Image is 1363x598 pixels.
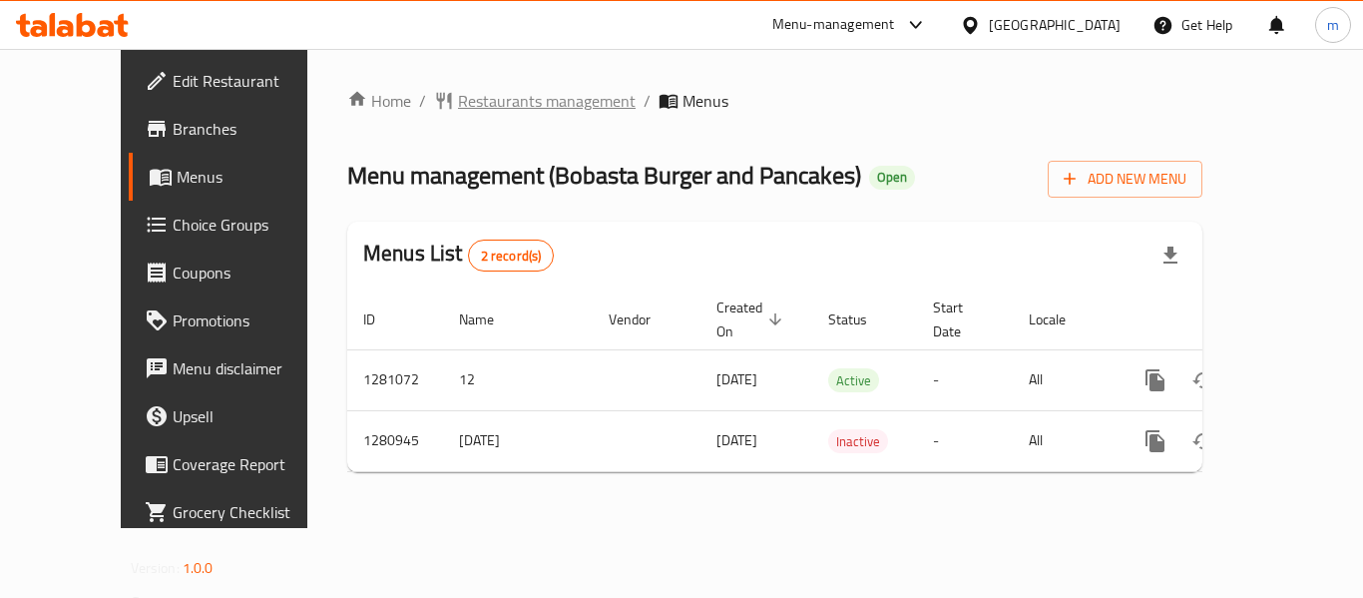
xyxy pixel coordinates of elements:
span: ID [363,307,401,331]
nav: breadcrumb [347,89,1202,113]
span: Created On [716,296,788,343]
a: Promotions [129,297,348,344]
a: Coverage Report [129,440,348,488]
a: Branches [129,105,348,153]
li: / [419,89,426,113]
span: 1.0.0 [183,555,214,581]
span: Locale [1029,307,1092,331]
span: Name [459,307,520,331]
span: Menus [177,165,332,189]
td: All [1013,410,1116,471]
span: Menu disclaimer [173,356,332,380]
a: Grocery Checklist [129,488,348,536]
button: Change Status [1179,356,1227,404]
a: Menu disclaimer [129,344,348,392]
span: Promotions [173,308,332,332]
td: 1280945 [347,410,443,471]
span: Add New Menu [1064,167,1186,192]
td: [DATE] [443,410,593,471]
span: Menus [682,89,728,113]
span: Inactive [828,430,888,453]
table: enhanced table [347,290,1339,472]
td: - [917,410,1013,471]
a: Restaurants management [434,89,636,113]
td: All [1013,349,1116,410]
span: Status [828,307,893,331]
span: Active [828,369,879,392]
div: Inactive [828,429,888,453]
button: more [1132,417,1179,465]
div: [GEOGRAPHIC_DATA] [989,14,1121,36]
span: Menu management ( Bobasta Burger and Pancakes ) [347,153,861,198]
span: Restaurants management [458,89,636,113]
span: Choice Groups [173,213,332,237]
td: 12 [443,349,593,410]
span: Upsell [173,404,332,428]
div: Export file [1146,232,1194,280]
div: Menu-management [772,13,895,37]
li: / [644,89,651,113]
h2: Menus List [363,239,554,272]
a: Menus [129,153,348,201]
span: Coverage Report [173,452,332,476]
span: m [1327,14,1339,36]
span: Coupons [173,261,332,285]
td: 1281072 [347,349,443,410]
span: Vendor [609,307,677,331]
a: Choice Groups [129,201,348,249]
span: Version: [131,555,180,581]
td: - [917,349,1013,410]
button: Add New Menu [1048,161,1202,198]
span: Grocery Checklist [173,500,332,524]
span: 2 record(s) [469,247,554,266]
a: Home [347,89,411,113]
span: Start Date [933,296,989,343]
a: Coupons [129,249,348,297]
button: Change Status [1179,417,1227,465]
span: [DATE] [716,427,757,453]
a: Edit Restaurant [129,57,348,105]
button: more [1132,356,1179,404]
span: Open [869,169,915,186]
div: Total records count [468,240,555,272]
span: [DATE] [716,366,757,392]
div: Open [869,166,915,190]
span: Edit Restaurant [173,69,332,93]
th: Actions [1116,290,1339,350]
div: Active [828,368,879,392]
a: Upsell [129,392,348,440]
span: Branches [173,117,332,141]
